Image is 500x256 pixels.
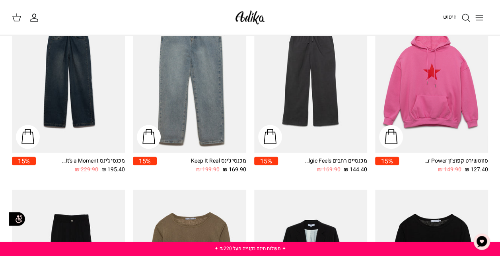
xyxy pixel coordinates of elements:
[214,245,286,252] a: ✦ משלוח חינם בקנייה מעל ₪220 ✦
[133,2,246,153] a: מכנסי ג'ינס Keep It Real
[254,157,278,174] a: 15%
[12,2,125,153] a: מכנסי ג'ינס It’s a Moment גזרה רחבה | BAGGY
[470,230,494,254] button: צ'אט
[344,165,367,174] span: 144.40 ₪
[375,157,399,165] span: 15%
[465,165,488,174] span: 127.40 ₪
[133,157,157,165] span: 15%
[443,13,457,21] span: חיפוש
[254,2,367,153] a: מכנסיים רחבים Nostalgic Feels קורדרוי
[254,157,278,165] span: 15%
[12,157,36,174] a: 15%
[61,157,125,165] div: מכנסי ג'ינס It’s a Moment גזרה רחבה | BAGGY
[12,157,36,165] span: 15%
[399,157,488,174] a: סווטשירט קפוצ'ון Star Power אוברסייז 127.40 ₪ 149.90 ₪
[75,165,98,174] span: 229.90 ₪
[375,2,488,153] a: סווטשירט קפוצ'ון Star Power אוברסייז
[157,157,246,174] a: מכנסי ג'ינס Keep It Real 169.90 ₪ 199.90 ₪
[101,165,125,174] span: 195.40 ₪
[438,165,461,174] span: 149.90 ₪
[317,165,340,174] span: 169.90 ₪
[6,208,28,230] img: accessibility_icon02.svg
[278,157,367,174] a: מכנסיים רחבים Nostalgic Feels קורדרוי 144.40 ₪ 169.90 ₪
[183,157,246,165] div: מכנסי ג'ינס Keep It Real
[223,165,246,174] span: 169.90 ₪
[424,157,488,165] div: סווטשירט קפוצ'ון Star Power אוברסייז
[36,157,125,174] a: מכנסי ג'ינס It’s a Moment גזרה רחבה | BAGGY 195.40 ₪ 229.90 ₪
[375,157,399,174] a: 15%
[29,13,42,22] a: החשבון שלי
[471,9,488,26] button: Toggle menu
[196,165,220,174] span: 199.90 ₪
[133,157,157,174] a: 15%
[443,13,471,22] a: חיפוש
[233,8,267,27] img: Adika IL
[304,157,367,165] div: מכנסיים רחבים Nostalgic Feels קורדרוי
